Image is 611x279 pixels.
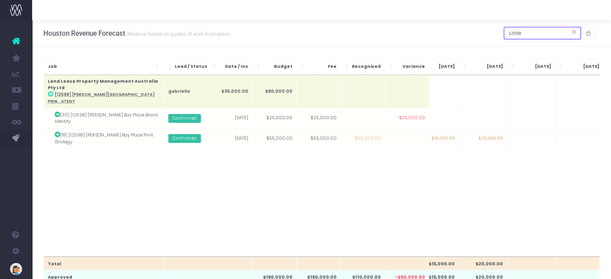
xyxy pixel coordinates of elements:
img: images/default_profile_image.png [10,263,22,275]
span: Job [48,63,153,70]
td: $55,000.00 [341,128,385,149]
h3: Houston Revenue Forecast [43,29,230,37]
input: Search... [504,27,581,39]
td: [DATE] [208,128,253,149]
th: $15,000.00 [411,257,459,270]
span: Nov 25: Activate to sort [560,63,564,71]
span: [DATE] [566,63,599,70]
span: Budget [263,63,292,70]
span: Lead / Status: Activate to sort [168,63,173,71]
span: Variance [396,63,425,70]
span: Recognised [351,63,381,70]
td: $25,000.00 [297,108,341,128]
span: Lead / Status [175,63,240,70]
td: $80,000.00 [253,75,297,108]
td: [DATE] [208,108,253,128]
th: $20,000.00 [459,257,507,270]
span: [DATE] [470,63,503,70]
td: $15,000.00 [411,128,459,149]
span: Date / Inv: Activate to sort [213,63,217,71]
span: Date / Inv [219,63,248,70]
span: Oct 25: Activate to sort [511,63,516,71]
span: Confirmed [168,134,201,143]
td: $25,000.00 [253,108,297,128]
span: Fee: Activate to sort [301,63,306,71]
small: Revenue based on quotes of work in progress [125,29,230,37]
span: Budget: Activate to sort [257,63,262,71]
span: Sep 25: Activate to sort [463,63,468,71]
td: [30] [12598] [PERSON_NAME] Bay Place Brand Identity [44,108,164,128]
span: Job: Activate to sort [155,63,160,71]
span: -$25,000.00 [396,115,425,121]
span: [DATE] [421,63,455,70]
span: Confirmed [168,114,201,123]
span: Total [48,261,160,267]
td: gabriella [164,75,245,108]
span: Recognised: Activate to sort [345,63,350,71]
strong: Lend Lease Property Management Australia Pty Ltd [48,78,158,91]
td: [18] [12598] [PERSON_NAME] Bay Place Print Strategy [44,128,164,149]
span: Fee [307,63,337,70]
span: Variance: Activate to sort [389,63,394,71]
td: $55,000.00 [297,128,341,149]
td: $20,000.00 [459,128,507,149]
span: [DATE] [518,63,551,70]
abbr: [12598] Rozelle Bay Place Print Strategy [48,92,155,104]
td: $35,000.00 [208,75,253,108]
td: $55,000.00 [253,128,297,149]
